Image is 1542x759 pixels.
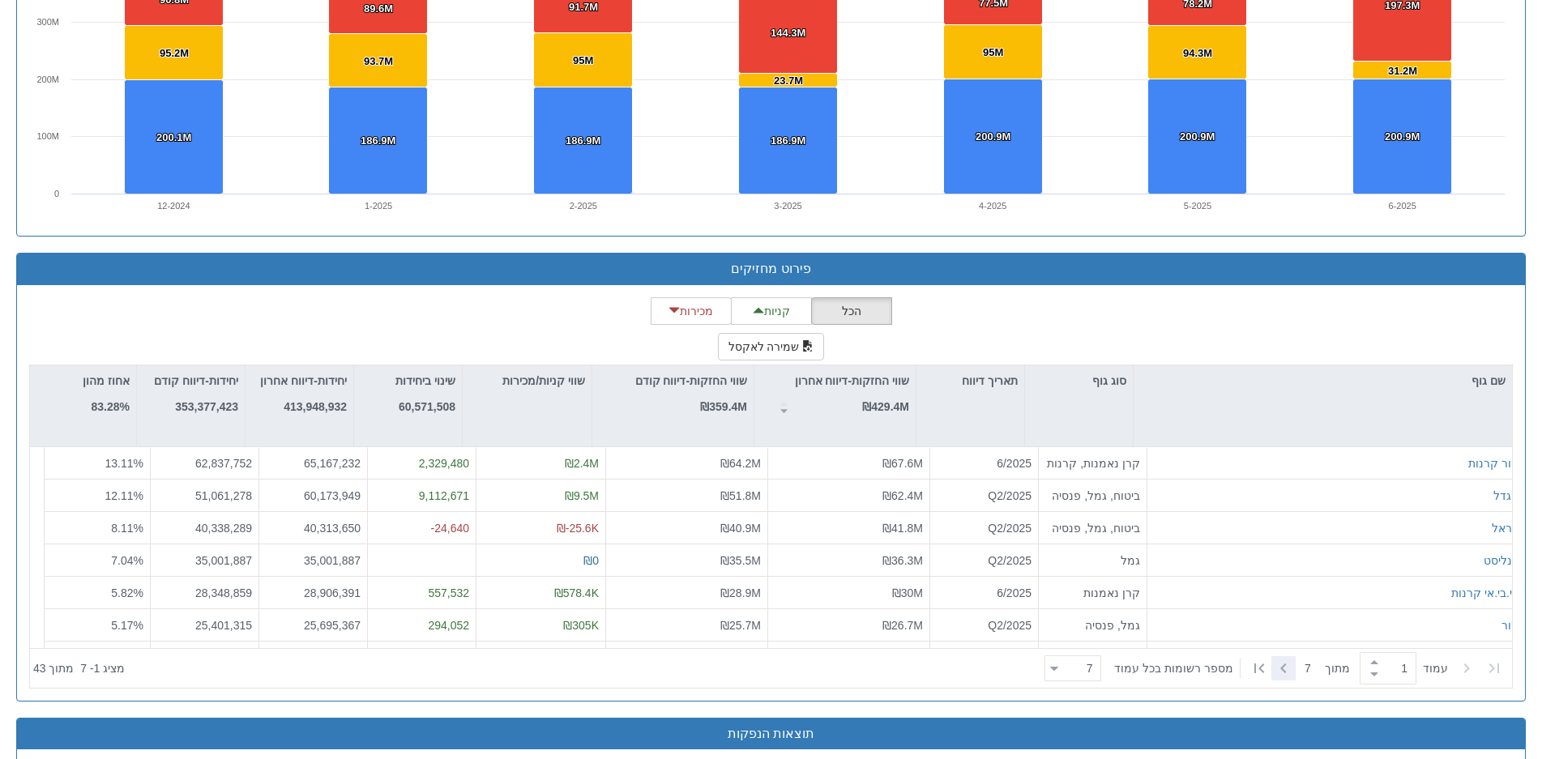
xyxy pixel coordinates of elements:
[51,584,143,600] div: 5.82 %
[266,552,361,568] div: 35,001,887
[29,727,1513,741] h3: תוצאות הנפקות
[1492,519,1519,535] button: הראל
[882,521,923,534] span: ₪41.8M
[774,75,803,87] tspan: 23.7M
[892,586,923,599] span: ₪30M
[51,616,143,633] div: 5.17 %
[771,134,805,147] tspan: 186.9M
[1305,660,1325,676] span: 7
[563,618,599,631] span: ₪305K
[1045,616,1140,633] div: גמל, פנסיה
[374,455,469,471] div: 2,329,480
[1389,201,1416,211] text: 6-2025
[361,134,395,147] tspan: 186.9M
[1038,650,1509,686] div: ‏ מתוך
[156,131,191,143] tspan: 200.1M
[1493,487,1519,503] button: מגדל
[718,333,825,360] button: שמירה לאקסל
[266,487,361,503] div: 60,173,949
[979,201,1006,211] text: 4-2025
[374,487,469,503] div: 9,112,671
[374,584,469,600] div: 557,532
[364,55,393,67] tspan: 93.7M
[731,297,812,325] button: קניות
[1045,455,1140,471] div: קרן נאמנות, קרנות סל
[1423,660,1448,676] span: ‏עמוד
[720,521,761,534] span: ₪40.9M
[720,553,761,566] span: ₪35.5M
[83,372,130,390] p: אחוז מהון
[157,201,190,211] text: 12-2024
[882,553,923,566] span: ₪36.3M
[1045,487,1140,503] div: ביטוח, גמל, פנסיה
[937,455,1032,471] div: 6/2025
[1025,365,1133,396] div: סוג גוף
[92,400,130,413] strong: 83.28%
[54,189,59,198] text: 0
[937,616,1032,633] div: Q2/2025
[51,519,143,535] div: 8.11 %
[583,553,599,566] span: ₪0
[36,131,59,141] text: 100M
[1501,616,1519,633] button: מור
[1114,660,1233,676] span: ‏מספר רשומות בכל עמוד
[720,618,761,631] span: ₪25.7M
[36,17,59,27] text: 300M
[566,134,600,147] tspan: 186.9M
[882,457,923,470] span: ₪67.6M
[565,488,599,501] span: ₪9.5M
[557,521,599,534] span: ₪-25.6K
[1183,47,1212,59] tspan: 94.3M
[36,75,59,84] text: 200M
[1180,130,1215,143] tspan: 200.9M
[1134,365,1512,396] div: שם גוף
[795,372,909,390] p: שווי החזקות-דיווח אחרון
[154,372,238,390] p: יחידות-דיווח קודם
[569,1,598,13] tspan: 91.7M
[1484,552,1519,568] button: אנליסט
[882,618,923,631] span: ₪26.7M
[651,297,732,325] button: מכירות
[374,616,469,633] div: 294,052
[1045,552,1140,568] div: גמל
[157,584,252,600] div: 28,348,859
[700,400,747,413] strong: ₪359.4M
[157,519,252,535] div: 40,338,289
[570,201,597,211] text: 2-2025
[937,487,1032,503] div: Q2/2025
[51,487,143,503] div: 12.11 %
[565,457,599,470] span: ₪2.4M
[771,27,805,39] tspan: 144.3M
[374,519,469,535] div: -24,640
[774,201,801,211] text: 3-2025
[1045,519,1140,535] div: ביטוח, גמל, פנסיה
[811,297,892,325] button: הכל
[33,650,125,686] div: ‏מציג 1 - 7 ‏ מתוך 43
[573,54,593,66] tspan: 95M
[266,584,361,600] div: 28,906,391
[554,586,599,599] span: ₪578.4K
[1385,130,1420,143] tspan: 200.9M
[266,455,361,471] div: 65,167,232
[983,46,1003,58] tspan: 95M
[720,586,761,599] span: ₪28.9M
[862,400,909,413] strong: ₪429.4M
[157,487,252,503] div: 51,061,278
[1388,65,1417,77] tspan: 31.2M
[395,372,455,390] p: שינוי ביחידות
[1468,455,1519,471] button: מור קרנות
[937,519,1032,535] div: Q2/2025
[157,552,252,568] div: 35,001,887
[399,400,455,413] strong: 60,571,508
[882,488,923,501] span: ₪62.4M
[1451,584,1519,600] button: אי.בי.אי קרנות
[976,130,1010,143] tspan: 200.9M
[364,2,393,15] tspan: 89.6M
[160,47,189,59] tspan: 95.2M
[720,457,761,470] span: ₪64.2M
